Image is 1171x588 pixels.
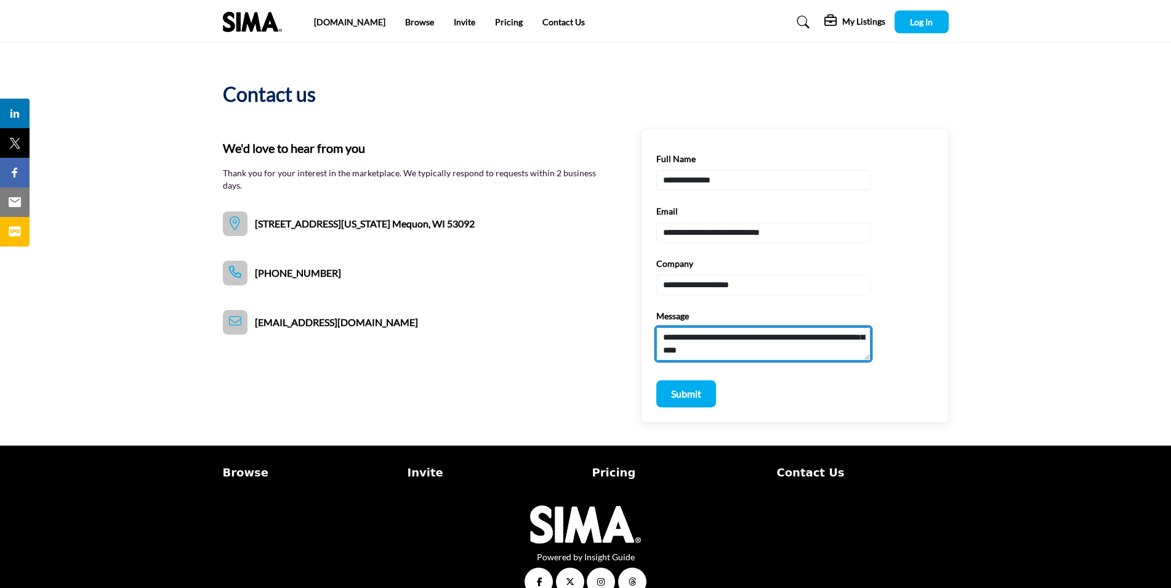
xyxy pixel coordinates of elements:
button: Log In [895,10,949,33]
h2: Contact us [223,80,316,109]
a: Invite [454,17,475,27]
a: Contact Us [777,464,949,481]
span: [EMAIL_ADDRESS][DOMAIN_NAME] [255,315,418,330]
img: No Site Logo [530,505,641,544]
span: [STREET_ADDRESS][US_STATE] Mequon, WI 53092 [255,216,475,231]
div: My Listings [824,15,885,30]
a: Powered by Insight Guide [537,552,635,562]
a: Invite [408,464,579,481]
a: [DOMAIN_NAME] [314,17,385,27]
p: Thank you for your interest in the marketplace. We typically respond to requests within 2 busines... [223,167,616,191]
a: Browse [405,17,434,27]
a: Search [785,12,818,32]
label: Company [656,258,693,270]
p: Submit [671,386,701,401]
span: [PHONE_NUMBER] [255,266,341,280]
h5: My Listings [842,16,885,27]
label: Full Name [656,153,696,165]
a: Contact Us [542,17,585,27]
span: Log In [910,17,933,27]
label: Message [656,310,689,322]
a: Pricing [495,17,523,27]
a: Browse [223,464,395,481]
b: We'd love to hear from you [223,139,365,157]
img: Site Logo [223,12,288,32]
label: Email [656,205,678,218]
a: Pricing [592,464,764,481]
button: Submit [656,380,716,407]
